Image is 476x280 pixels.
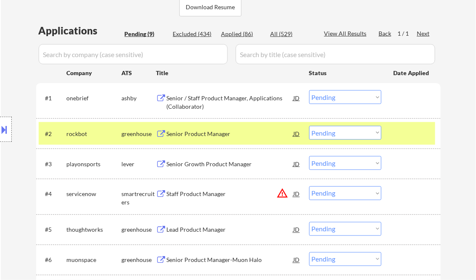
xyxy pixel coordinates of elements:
[39,44,228,64] input: Search by company (case sensitive)
[167,190,294,199] div: Staff Product Manager
[293,252,301,267] div: JD
[293,90,301,105] div: JD
[417,29,431,38] div: Next
[67,226,122,234] div: thoughtworks
[277,188,289,199] button: warning_amber
[293,126,301,141] div: JD
[271,30,313,38] div: All (529)
[122,256,156,264] div: greenhouse
[122,226,156,234] div: greenhouse
[39,26,122,36] div: Applications
[221,30,263,38] div: Applied (86)
[309,65,381,80] div: Status
[167,94,294,110] div: Senior / Staff Product Manager, Applications (Collaborator)
[167,226,294,234] div: Lead Product Manager
[293,222,301,237] div: JD
[293,186,301,201] div: JD
[156,69,301,77] div: Title
[173,30,215,38] div: Excluded (434)
[167,256,294,264] div: Senior Product Manager-Muon Halo
[167,130,294,138] div: Senior Product Manager
[67,256,122,264] div: muonspace
[45,226,60,234] div: #5
[293,156,301,171] div: JD
[167,160,294,168] div: Senior Growth Product Manager
[236,44,435,64] input: Search by title (case sensitive)
[45,256,60,264] div: #6
[125,30,167,38] div: Pending (9)
[398,29,417,38] div: 1 / 1
[324,29,369,38] div: View All Results
[379,29,392,38] div: Back
[394,69,431,77] div: Date Applied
